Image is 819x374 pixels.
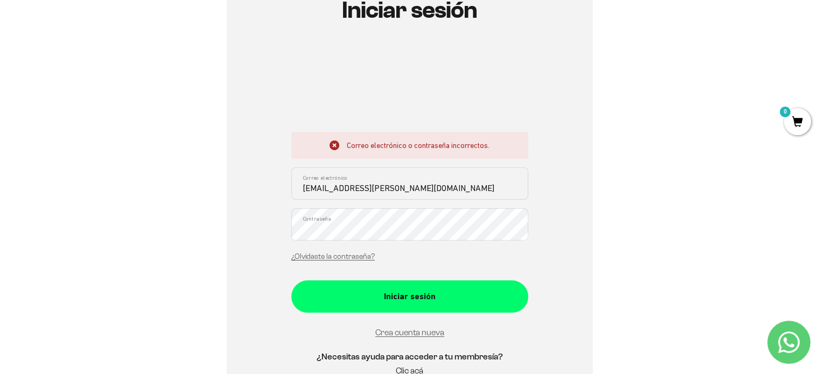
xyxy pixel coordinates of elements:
[291,252,375,260] a: ¿Olvidaste la contraseña?
[375,328,444,337] a: Crea cuenta nueva
[291,132,528,159] div: Correo electrónico o contraseña incorrectos.
[291,55,528,119] iframe: Social Login Buttons
[313,290,507,304] div: Iniciar sesión
[779,105,792,118] mark: 0
[291,280,528,313] button: Iniciar sesión
[291,350,528,364] h5: ¿Necesitas ayuda para acceder a tu membresía?
[784,117,811,129] a: 0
